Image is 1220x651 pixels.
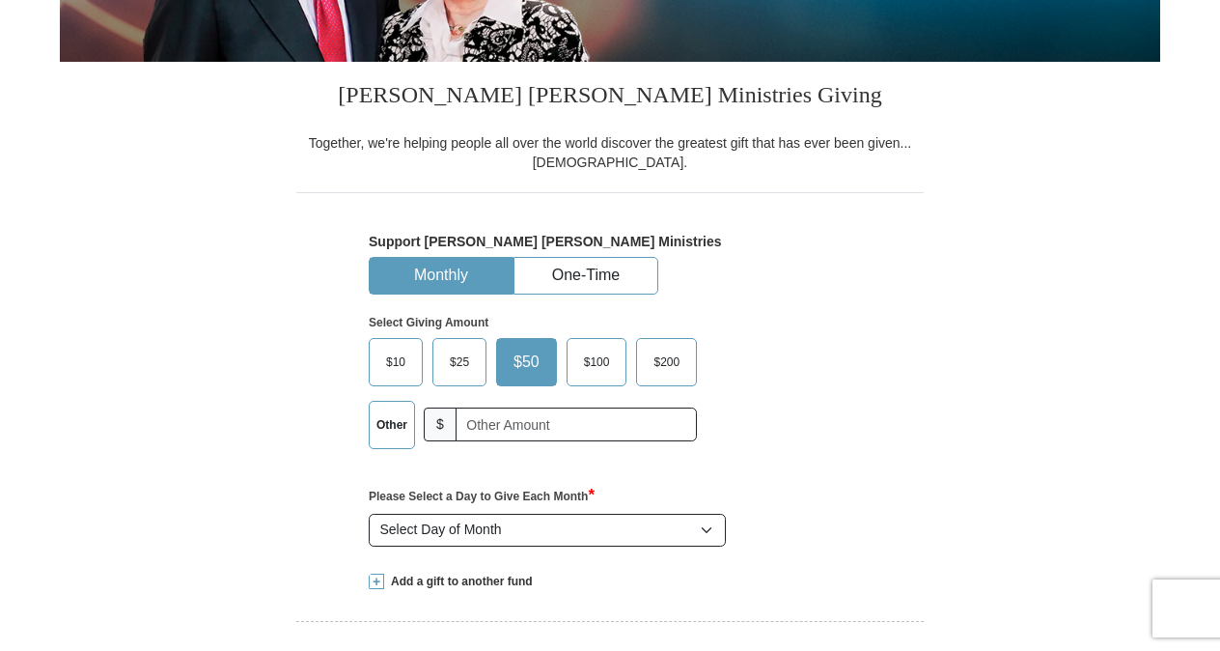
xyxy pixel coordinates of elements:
[296,62,924,133] h3: [PERSON_NAME] [PERSON_NAME] Ministries Giving
[384,574,533,590] span: Add a gift to another fund
[369,316,488,329] strong: Select Giving Amount
[574,348,620,377] span: $100
[370,402,414,448] label: Other
[370,258,513,294] button: Monthly
[296,133,924,172] div: Together, we're helping people all over the world discover the greatest gift that has ever been g...
[369,234,851,250] h5: Support [PERSON_NAME] [PERSON_NAME] Ministries
[440,348,479,377] span: $25
[369,490,595,503] strong: Please Select a Day to Give Each Month
[644,348,689,377] span: $200
[456,408,697,441] input: Other Amount
[514,258,657,294] button: One-Time
[504,348,549,377] span: $50
[424,408,457,441] span: $
[376,348,415,377] span: $10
